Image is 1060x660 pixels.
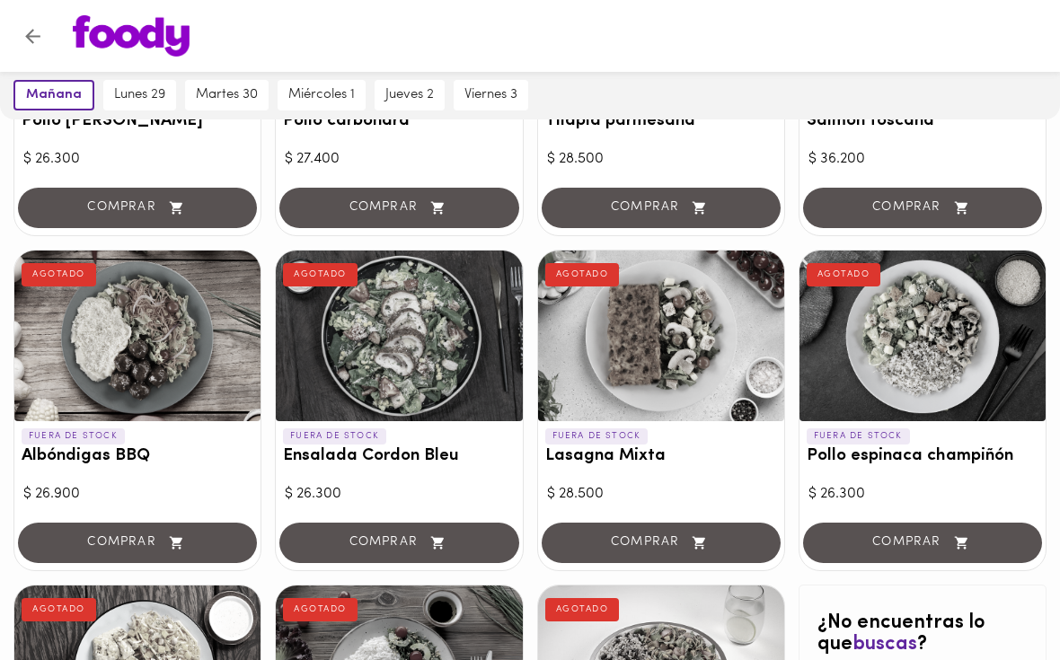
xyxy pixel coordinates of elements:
[22,428,125,444] p: FUERA DE STOCK
[276,251,522,421] div: Ensalada Cordon Bleu
[114,87,165,103] span: lunes 29
[385,87,434,103] span: jueves 2
[807,112,1038,131] h3: Salmón toscana
[547,149,775,170] div: $ 28.500
[545,598,620,621] div: AGOTADO
[283,598,358,621] div: AGOTADO
[375,80,445,110] button: jueves 2
[283,447,515,466] h3: Ensalada Cordon Bleu
[807,263,881,286] div: AGOTADO
[283,263,358,286] div: AGOTADO
[545,447,777,466] h3: Lasagna Mixta
[547,484,775,505] div: $ 28.500
[545,428,649,444] p: FUERA DE STOCK
[103,80,176,110] button: lunes 29
[22,447,253,466] h3: Albóndigas BBQ
[11,14,55,58] button: Volver
[13,80,94,110] button: mañana
[545,112,777,131] h3: Tilapia parmesana
[817,612,1028,656] h2: ¿No encuentras lo que ?
[23,484,252,505] div: $ 26.900
[185,80,269,110] button: martes 30
[285,484,513,505] div: $ 26.300
[807,447,1038,466] h3: Pollo espinaca champiñón
[464,87,517,103] span: viernes 3
[26,87,82,103] span: mañana
[852,634,917,655] span: buscas
[956,556,1042,642] iframe: Messagebird Livechat Widget
[73,15,190,57] img: logo.png
[288,87,355,103] span: miércoles 1
[22,598,96,621] div: AGOTADO
[799,251,1046,421] div: Pollo espinaca champiñón
[196,87,258,103] span: martes 30
[545,263,620,286] div: AGOTADO
[807,428,910,444] p: FUERA DE STOCK
[808,149,1037,170] div: $ 36.200
[454,80,528,110] button: viernes 3
[23,149,252,170] div: $ 26.300
[278,80,366,110] button: miércoles 1
[538,251,784,421] div: Lasagna Mixta
[285,149,513,170] div: $ 27.400
[808,484,1037,505] div: $ 26.300
[14,251,261,421] div: Albóndigas BBQ
[283,112,515,131] h3: Pollo carbonara
[22,263,96,286] div: AGOTADO
[283,428,386,444] p: FUERA DE STOCK
[22,112,253,131] h3: Pollo [PERSON_NAME]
